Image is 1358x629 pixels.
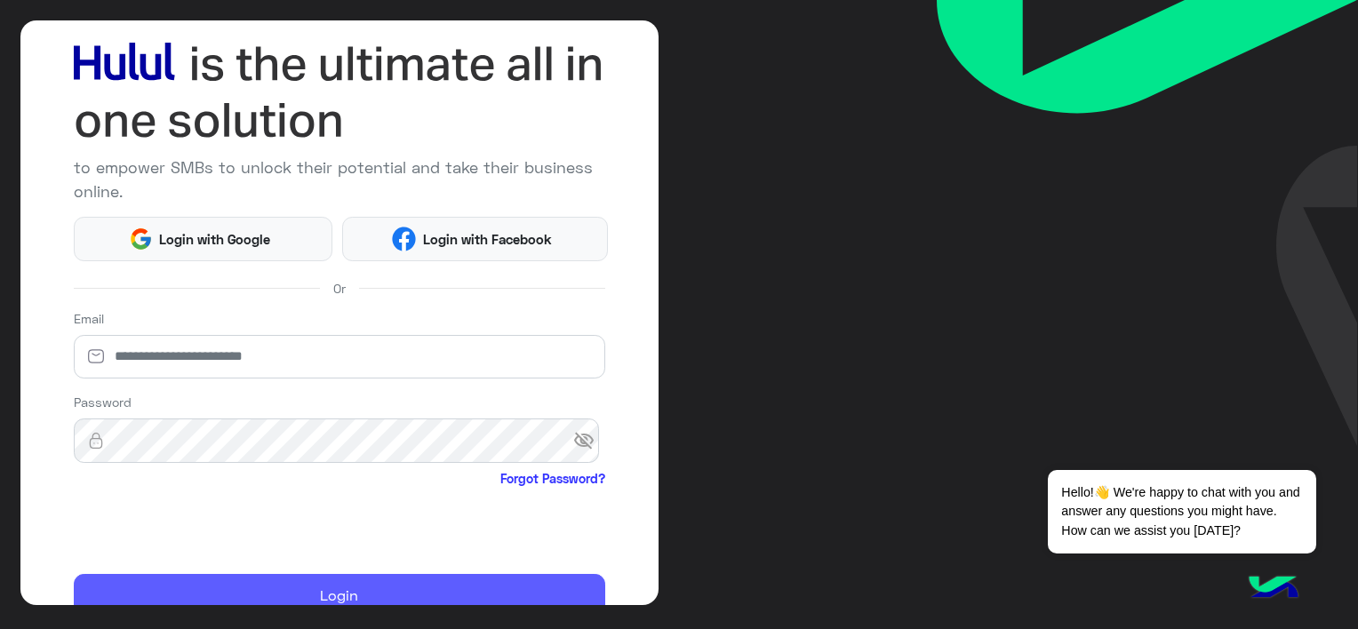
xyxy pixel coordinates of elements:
img: Facebook [392,227,416,251]
img: hulul-logo.png [1242,558,1305,620]
img: email [74,347,118,365]
img: hululLoginTitle_EN.svg [74,36,605,149]
img: Google [129,227,153,251]
span: Or [333,279,346,298]
iframe: reCAPTCHA [74,491,344,561]
label: Email [74,309,104,328]
span: Login with Facebook [416,229,558,250]
button: Login with Facebook [342,217,608,261]
span: visibility_off [573,425,605,457]
img: lock [74,432,118,450]
button: Login with Google [74,217,333,261]
span: Hello!👋 We're happy to chat with you and answer any questions you might have. How can we assist y... [1048,470,1315,553]
span: Login with Google [153,229,277,250]
label: Password [74,393,132,411]
a: Forgot Password? [500,469,605,488]
p: to empower SMBs to unlock their potential and take their business online. [74,155,605,203]
button: Login [74,574,605,617]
